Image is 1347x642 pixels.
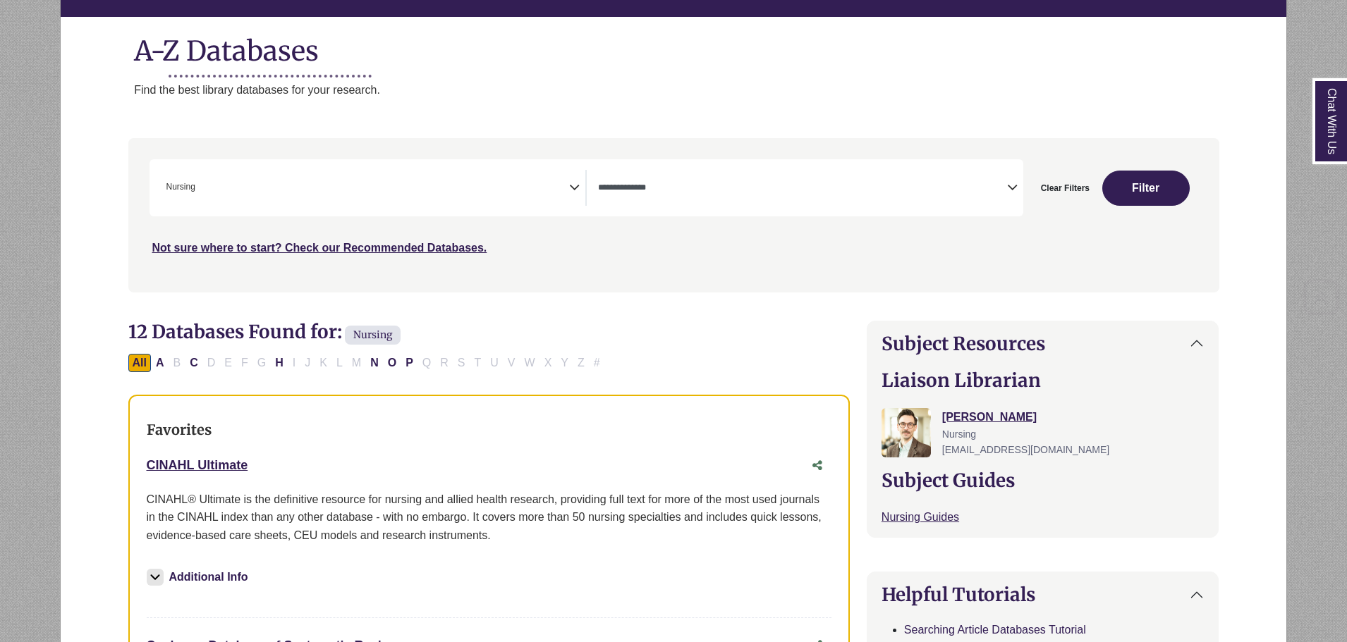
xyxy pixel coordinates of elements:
h3: Favorites [147,421,831,438]
a: Back to Top [1298,288,1343,307]
h2: Subject Guides [882,469,1205,491]
button: Subject Resources [867,321,1219,366]
a: Nursing Guides [882,511,959,523]
button: All [128,354,151,372]
button: Filter Results P [401,354,417,372]
button: Additional Info [147,567,252,587]
span: 12 Databases Found for: [128,320,342,343]
span: [EMAIL_ADDRESS][DOMAIN_NAME] [942,444,1109,455]
a: Searching Article Databases Tutorial [904,624,1086,636]
a: Not sure where to start? Check our Recommended Databases. [152,242,487,254]
button: Filter Results H [271,354,288,372]
button: Submit for Search Results [1102,171,1190,206]
textarea: Search [598,183,1007,195]
h1: A-Z Databases [61,24,1286,67]
p: Find the best library databases for your research. [134,81,1286,99]
button: Filter Results A [152,354,169,372]
button: Share this database [803,452,831,479]
button: Filter Results C [185,354,202,372]
a: [PERSON_NAME] [942,411,1037,423]
span: Nursing [942,428,976,440]
span: Nursing [345,326,401,345]
div: Alpha-list to filter by first letter of database name [128,356,606,368]
a: CINAHL Ultimate [147,458,248,472]
li: Nursing [161,180,195,194]
span: Nursing [166,180,195,194]
p: CINAHL® Ultimate is the definitive resource for nursing and allied health research, providing ful... [147,490,831,545]
button: Filter Results O [384,354,401,372]
h2: Liaison Librarian [882,369,1205,391]
img: Greg Rosauer [882,408,931,457]
nav: Search filters [128,138,1219,292]
button: Helpful Tutorials [867,572,1219,617]
button: Clear Filters [1032,171,1099,206]
button: Filter Results N [366,354,383,372]
textarea: Search [198,183,205,195]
